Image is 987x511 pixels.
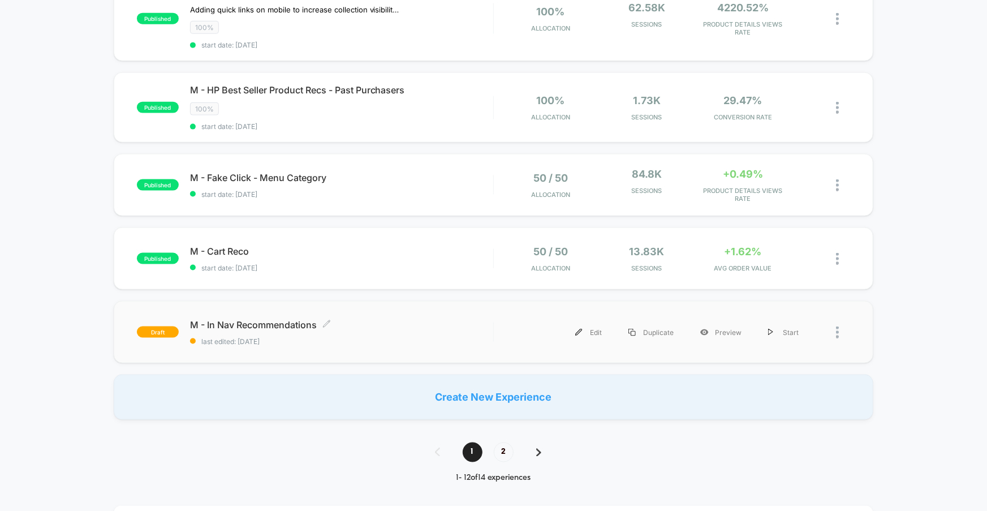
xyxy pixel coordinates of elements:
[531,113,570,121] span: Allocation
[723,168,763,180] span: +0.49%
[697,187,788,203] span: PRODUCT DETAILS VIEWS RATE
[190,337,493,346] span: last edited: [DATE]
[190,319,493,330] span: M - In Nav Recommendations
[536,95,564,106] span: 100%
[687,320,755,345] div: Preview
[190,5,400,14] span: Adding quick links on mobile to increase collection visibility and reduce clicks
[724,246,761,257] span: +1.62%
[190,264,493,272] span: start date: [DATE]
[533,172,568,184] span: 50 / 50
[562,320,615,345] div: Edit
[601,264,692,272] span: Sessions
[836,253,839,265] img: close
[836,179,839,191] img: close
[536,6,564,18] span: 100%
[601,187,692,195] span: Sessions
[836,102,839,114] img: close
[632,168,662,180] span: 84.8k
[137,102,179,113] span: published
[190,84,493,96] span: M - HP Best Seller Product Recs - Past Purchasers
[190,41,493,49] span: start date: [DATE]
[531,191,570,199] span: Allocation
[575,329,583,336] img: menu
[190,122,493,131] span: start date: [DATE]
[137,253,179,264] span: published
[531,24,570,32] span: Allocation
[531,264,570,272] span: Allocation
[137,179,179,191] span: published
[494,443,514,462] span: 2
[601,113,692,121] span: Sessions
[533,246,568,257] span: 50 / 50
[768,329,774,336] img: menu
[601,20,692,28] span: Sessions
[190,172,493,183] span: M - Fake Click - Menu Category
[463,443,482,462] span: 1
[190,190,493,199] span: start date: [DATE]
[628,2,665,14] span: 62.58k
[615,320,687,345] div: Duplicate
[836,327,839,338] img: close
[137,327,179,338] span: draft
[424,474,564,483] div: 1 - 12 of 14 experiences
[114,375,874,420] div: Create New Experience
[697,113,788,121] span: CONVERSION RATE
[137,13,179,24] span: published
[717,2,769,14] span: 4220.52%
[190,102,219,115] span: 100%
[536,449,541,457] img: pagination forward
[697,264,788,272] span: AVG ORDER VALUE
[697,20,788,36] span: PRODUCT DETAILS VIEWS RATE
[190,246,493,257] span: M - Cart Reco
[723,95,762,106] span: 29.47%
[628,329,636,336] img: menu
[755,320,812,345] div: Start
[190,21,219,34] span: 100%
[629,246,664,257] span: 13.83k
[836,13,839,25] img: close
[633,95,661,106] span: 1.73k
